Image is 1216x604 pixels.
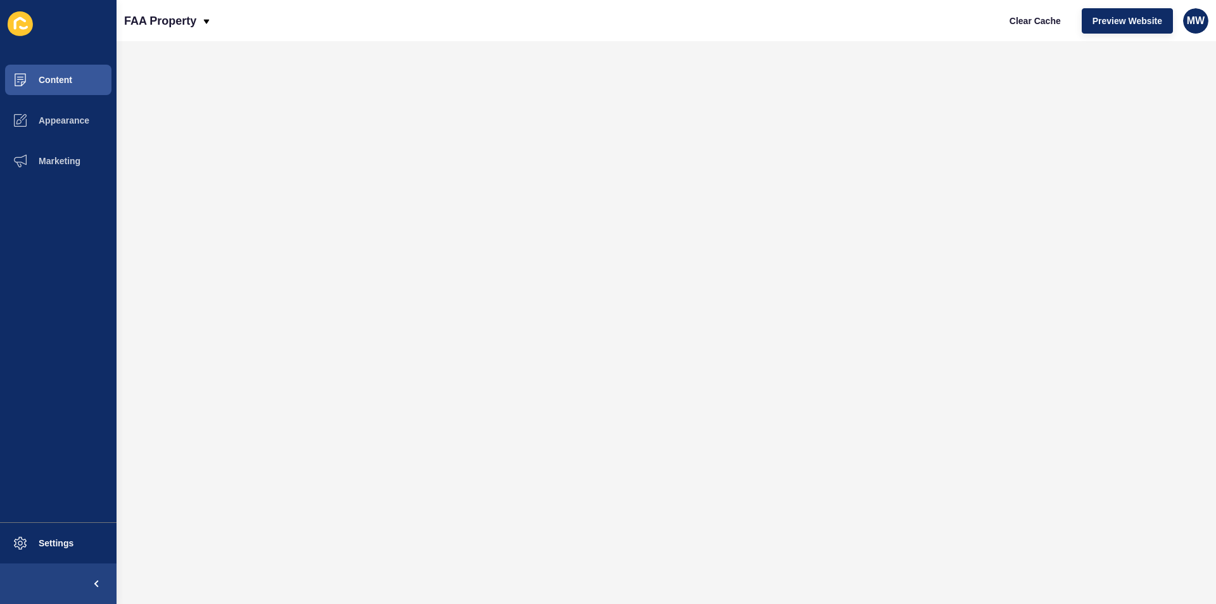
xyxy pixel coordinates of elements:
span: Clear Cache [1010,15,1061,27]
p: FAA Property [124,5,196,37]
span: Preview Website [1092,15,1162,27]
button: Preview Website [1082,8,1173,34]
span: MW [1187,15,1205,27]
button: Clear Cache [999,8,1072,34]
